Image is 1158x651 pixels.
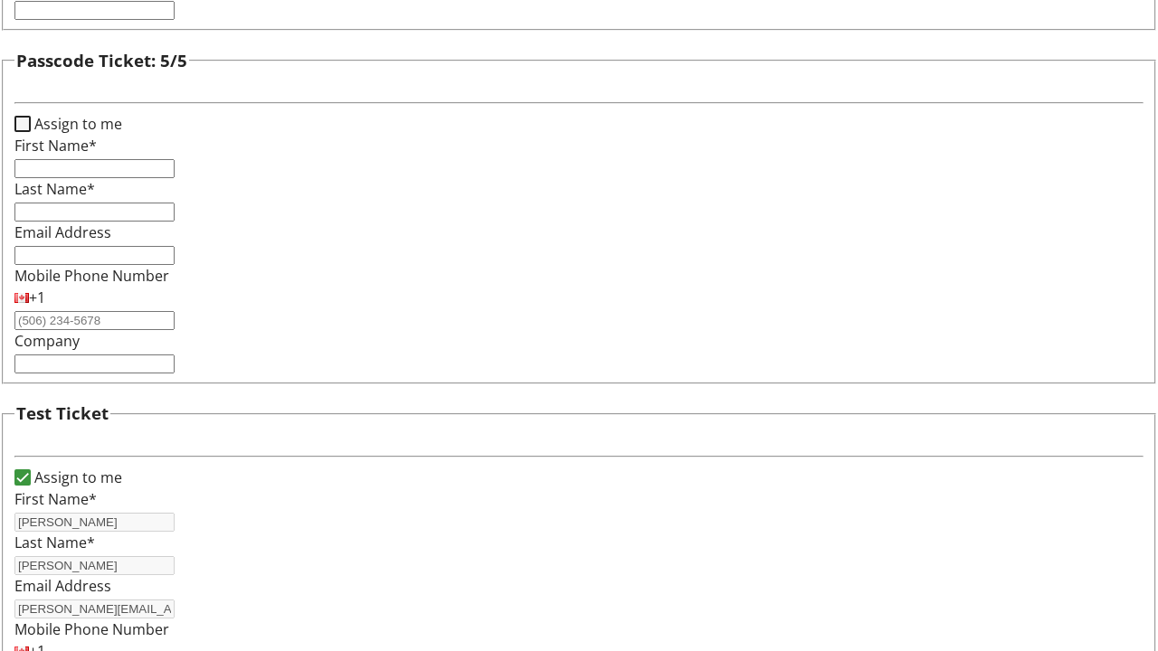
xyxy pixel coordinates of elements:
label: Email Address [14,576,111,596]
h3: Passcode Ticket: 5/5 [16,48,187,73]
label: Mobile Phone Number [14,266,169,286]
label: Last Name* [14,179,95,199]
label: Mobile Phone Number [14,619,169,639]
label: Assign to me [31,467,122,488]
label: Company [14,331,80,351]
label: First Name* [14,489,97,509]
label: Assign to me [31,113,122,135]
label: Last Name* [14,533,95,552]
label: First Name* [14,136,97,156]
input: (506) 234-5678 [14,311,175,330]
h3: Test Ticket [16,401,109,426]
label: Email Address [14,222,111,242]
